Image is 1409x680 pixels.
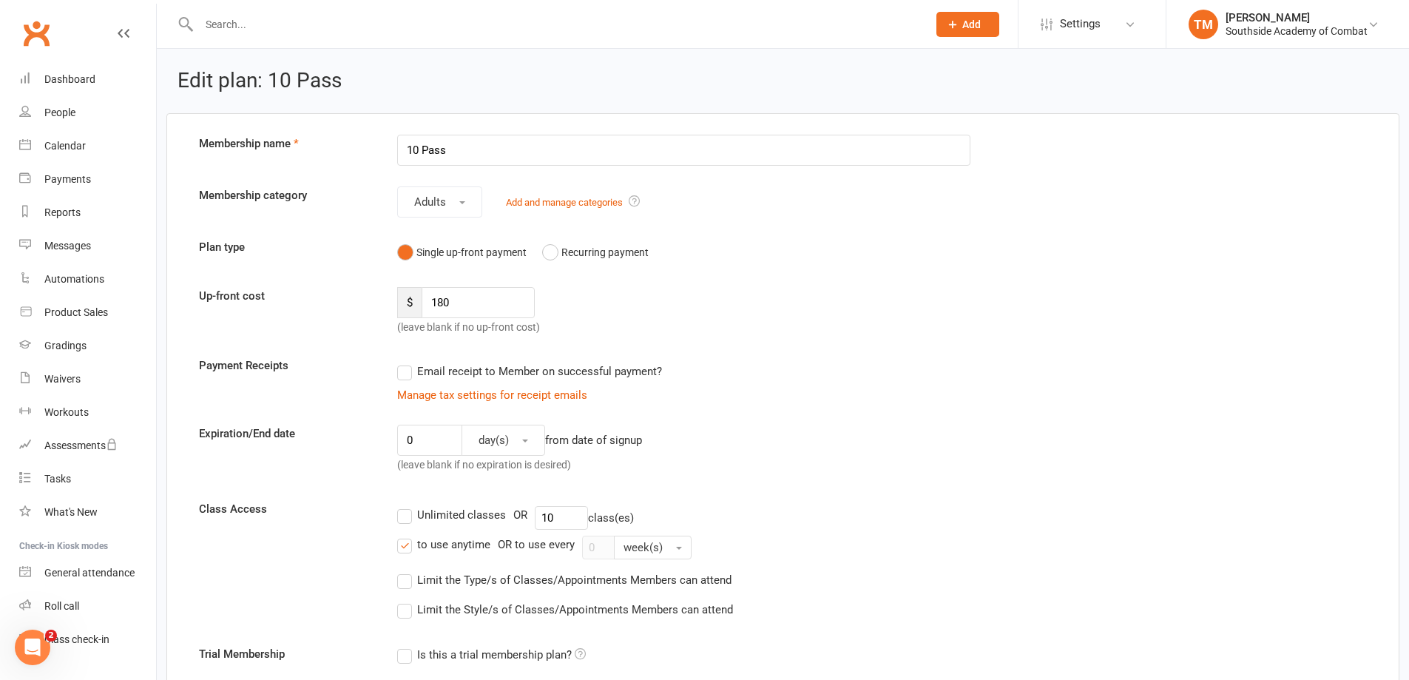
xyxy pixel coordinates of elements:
div: Tasks [44,473,71,485]
div: Roll call [44,600,79,612]
label: Limit the Style/s of Classes/Appointments Members can attend [397,601,733,619]
a: Workouts [19,396,156,429]
div: Payments [44,173,91,185]
div: People [44,107,75,118]
a: Payments [19,163,156,196]
span: $ [397,287,422,318]
label: Membership name [188,135,386,152]
input: Enter membership name [397,135,970,166]
div: Calendar [44,140,86,152]
div: Automations [44,273,104,285]
span: Add [962,18,981,30]
label: Plan type [188,238,386,256]
a: What's New [19,496,156,529]
label: Up-front cost [188,287,386,305]
div: General attendance [44,567,135,579]
label: Is this a trial membership plan? [397,646,586,664]
div: Waivers [44,373,81,385]
div: to use anytime [417,536,490,551]
span: Adults [414,195,446,209]
button: Adults [397,186,482,218]
label: Class Access [188,500,386,518]
button: Add [936,12,999,37]
button: Recurring payment [542,238,649,266]
a: People [19,96,156,129]
div: TM [1189,10,1218,39]
div: Southside Academy of Combat [1226,24,1368,38]
a: Clubworx [18,15,55,52]
div: Assessments [44,440,118,451]
a: Dashboard [19,63,156,96]
label: Limit the Type/s of Classes/Appointments Members can attend [397,571,731,589]
label: Trial Membership [188,645,386,663]
div: Product Sales [44,306,108,318]
span: (leave blank if no expiration is desired) [397,459,571,471]
div: Messages [44,240,91,252]
a: Calendar [19,129,156,163]
a: General attendance kiosk mode [19,556,156,590]
a: Reports [19,196,156,229]
div: Unlimited classes [417,506,506,522]
a: Assessments [19,429,156,462]
button: day(s) [462,425,545,456]
div: OR to use every [498,536,575,553]
a: Manage tax settings for receipt emails [397,388,587,402]
div: Workouts [44,406,89,418]
a: Messages [19,229,156,263]
a: Product Sales [19,296,156,329]
label: Email receipt to Member on successful payment? [397,363,662,380]
label: Expiration/End date [188,425,386,442]
div: from date of signup [545,431,642,449]
a: Waivers [19,363,156,396]
div: Reports [44,206,81,218]
label: Payment Receipts [188,357,386,374]
a: Add and manage categories [506,197,623,208]
a: Automations [19,263,156,296]
div: class(es) [535,506,634,530]
input: Search... [195,14,917,35]
h2: Edit plan: 10 Pass [178,70,1388,92]
a: Class kiosk mode [19,623,156,656]
span: week(s) [624,541,663,554]
span: day(s) [479,434,509,447]
iframe: Intercom live chat [15,630,50,665]
div: OR [513,506,527,524]
button: week(s) [614,536,692,559]
span: 2 [45,630,57,642]
span: (leave blank if no up-front cost) [397,321,540,333]
div: Class check-in [44,633,109,645]
span: Settings [1060,7,1101,41]
button: Single up-front payment [397,238,527,266]
a: Gradings [19,329,156,363]
label: Membership category [188,186,386,204]
div: [PERSON_NAME] [1226,11,1368,24]
div: Gradings [44,340,87,351]
div: What's New [44,506,98,518]
a: Tasks [19,462,156,496]
a: Roll call [19,590,156,623]
div: Dashboard [44,73,95,85]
